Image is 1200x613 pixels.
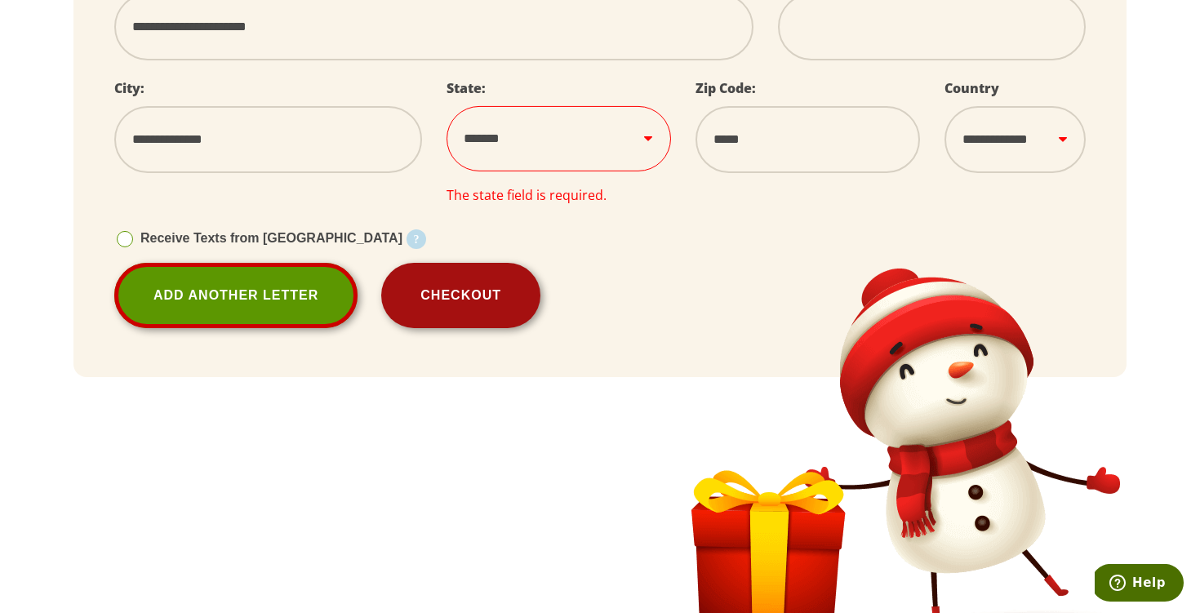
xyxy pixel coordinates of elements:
label: City: [114,79,144,97]
iframe: Opens a widget where you can find more information [1095,564,1184,605]
button: Checkout [381,263,540,328]
label: Country [944,79,999,97]
label: State: [447,79,486,97]
span: Receive Texts from [GEOGRAPHIC_DATA] [140,231,402,245]
a: Add Another Letter [114,263,358,328]
div: The state field is required. [447,188,671,202]
label: Zip Code: [696,79,756,97]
